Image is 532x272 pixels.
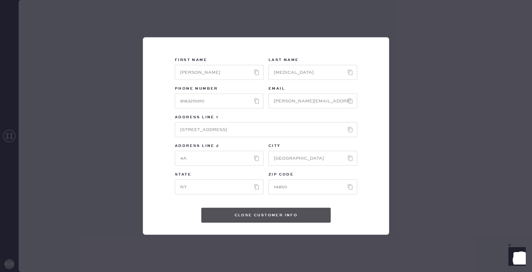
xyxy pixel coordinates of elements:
div: Address Line 1 [175,114,357,122]
div: City [268,142,357,151]
button: Close Customer Info [201,208,331,223]
div: First Name [175,56,264,65]
div: Last Name [268,56,357,65]
iframe: Front Chat [502,244,529,271]
div: State [175,171,264,180]
div: ZIP Code [268,171,357,180]
div: Address Line 2 [175,142,264,151]
div: Phone Number [175,85,264,94]
div: Email [268,85,357,94]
